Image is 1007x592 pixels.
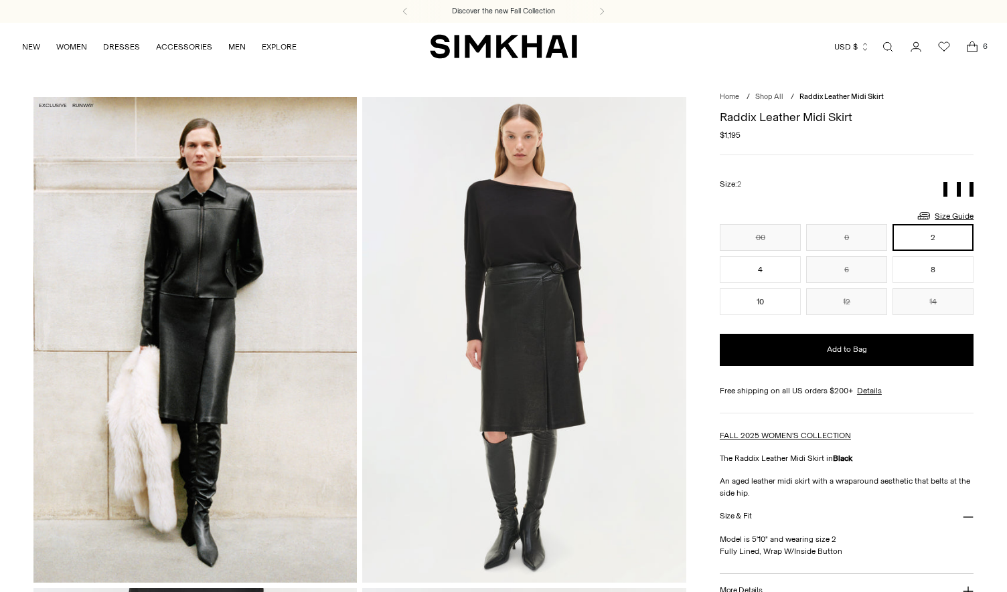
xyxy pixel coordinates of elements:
[979,40,991,52] span: 6
[806,256,887,283] button: 6
[857,385,882,397] a: Details
[833,454,852,463] strong: Black
[720,512,752,520] h3: Size & Fit
[720,92,974,103] nav: breadcrumbs
[893,288,974,315] button: 14
[228,32,246,62] a: MEN
[720,111,974,123] h1: Raddix Leather Midi Skirt
[806,288,887,315] button: 12
[720,499,974,533] button: Size & Fit
[916,207,974,224] a: Size Guide
[720,334,974,366] button: Add to Bag
[720,475,974,499] p: An aged leather midi skirt with a wraparound aesthetic that belts at the side hip.
[874,33,901,60] a: Open search modal
[720,288,801,315] button: 10
[834,32,870,62] button: USD $
[806,224,887,251] button: 0
[893,256,974,283] button: 8
[720,533,974,557] p: Model is 5'10" and wearing size 2 Fully Lined, Wrap W/Inside Button
[720,178,741,191] label: Size:
[33,97,358,583] img: Raddix Leather Midi Skirt
[720,224,801,251] button: 00
[931,33,957,60] a: Wishlist
[56,32,87,62] a: WOMEN
[22,32,40,62] a: NEW
[827,344,867,355] span: Add to Bag
[720,129,741,141] span: $1,195
[791,92,794,103] div: /
[156,32,212,62] a: ACCESSORIES
[362,97,686,583] img: Raddix Leather Midi Skirt
[452,6,555,17] a: Discover the new Fall Collection
[959,33,986,60] a: Open cart modal
[430,33,577,60] a: SIMKHAI
[737,180,741,189] span: 2
[103,32,140,62] a: DRESSES
[720,256,801,283] button: 4
[720,452,974,464] p: The Raddix Leather Midi Skirt in
[720,385,974,397] div: Free shipping on all US orders $200+
[720,431,851,440] a: FALL 2025 WOMEN'S COLLECTION
[903,33,929,60] a: Go to the account page
[747,92,750,103] div: /
[720,92,739,101] a: Home
[893,224,974,251] button: 2
[755,92,783,101] a: Shop All
[799,92,884,101] span: Raddix Leather Midi Skirt
[262,32,297,62] a: EXPLORE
